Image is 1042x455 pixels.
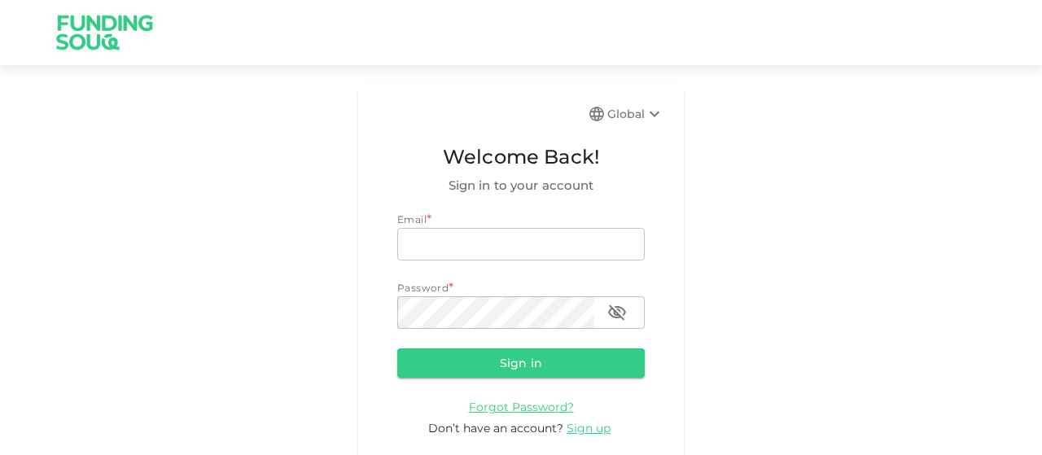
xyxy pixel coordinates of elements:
[428,421,563,435] span: Don’t have an account?
[469,400,574,414] span: Forgot Password?
[397,176,645,195] span: Sign in to your account
[397,282,449,294] span: Password
[397,296,594,329] input: password
[469,399,574,414] a: Forgot Password?
[397,348,645,378] button: Sign in
[397,142,645,173] span: Welcome Back!
[397,213,427,225] span: Email
[607,104,664,124] div: Global
[567,421,611,435] span: Sign up
[397,228,645,260] input: email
